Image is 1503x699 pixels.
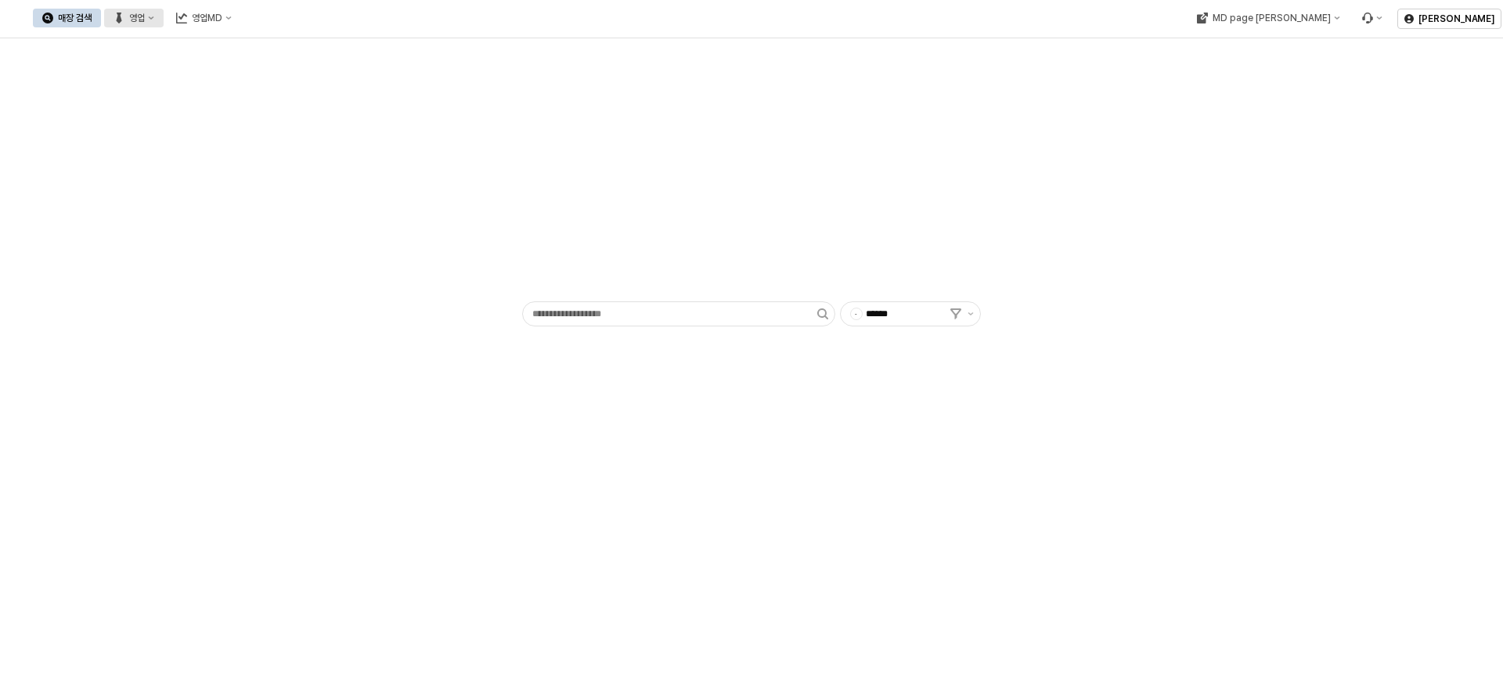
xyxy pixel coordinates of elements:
[851,308,862,319] span: -
[58,13,92,23] div: 매장 검색
[167,9,241,27] button: 영업MD
[1187,9,1349,27] div: MD page 이동
[192,13,222,23] div: 영업MD
[1212,13,1330,23] div: MD page [PERSON_NAME]
[129,13,145,23] div: 영업
[961,302,980,326] button: 제안 사항 표시
[1397,9,1501,29] button: [PERSON_NAME]
[33,9,101,27] button: 매장 검색
[1352,9,1391,27] div: Menu item 6
[1418,13,1494,25] p: [PERSON_NAME]
[1187,9,1349,27] button: MD page [PERSON_NAME]
[104,9,164,27] button: 영업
